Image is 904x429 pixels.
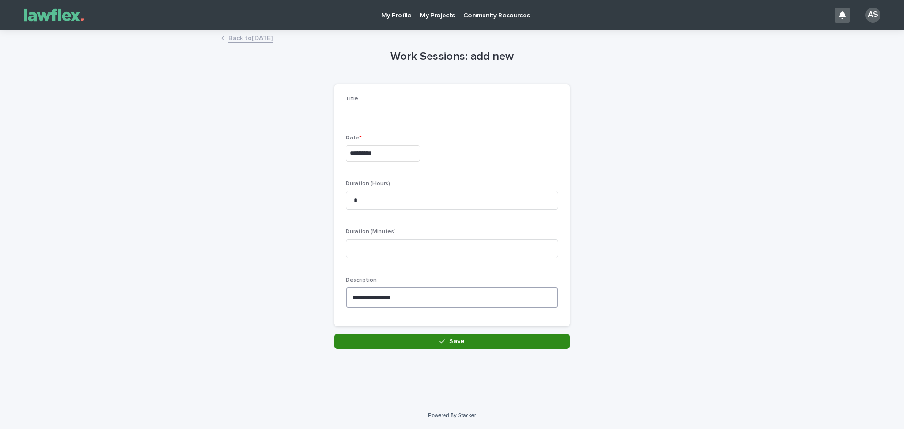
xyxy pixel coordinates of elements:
div: AS [865,8,880,23]
span: Save [449,338,465,345]
img: Gnvw4qrBSHOAfo8VMhG6 [19,6,89,24]
h1: Work Sessions: add new [334,50,570,64]
p: - [346,106,558,116]
span: Duration (Minutes) [346,229,396,235]
button: Save [334,334,570,349]
span: Duration (Hours) [346,181,390,186]
a: Back to[DATE] [228,32,273,43]
span: Description [346,277,377,283]
span: Title [346,96,358,102]
a: Powered By Stacker [428,413,476,418]
span: Date [346,135,362,141]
